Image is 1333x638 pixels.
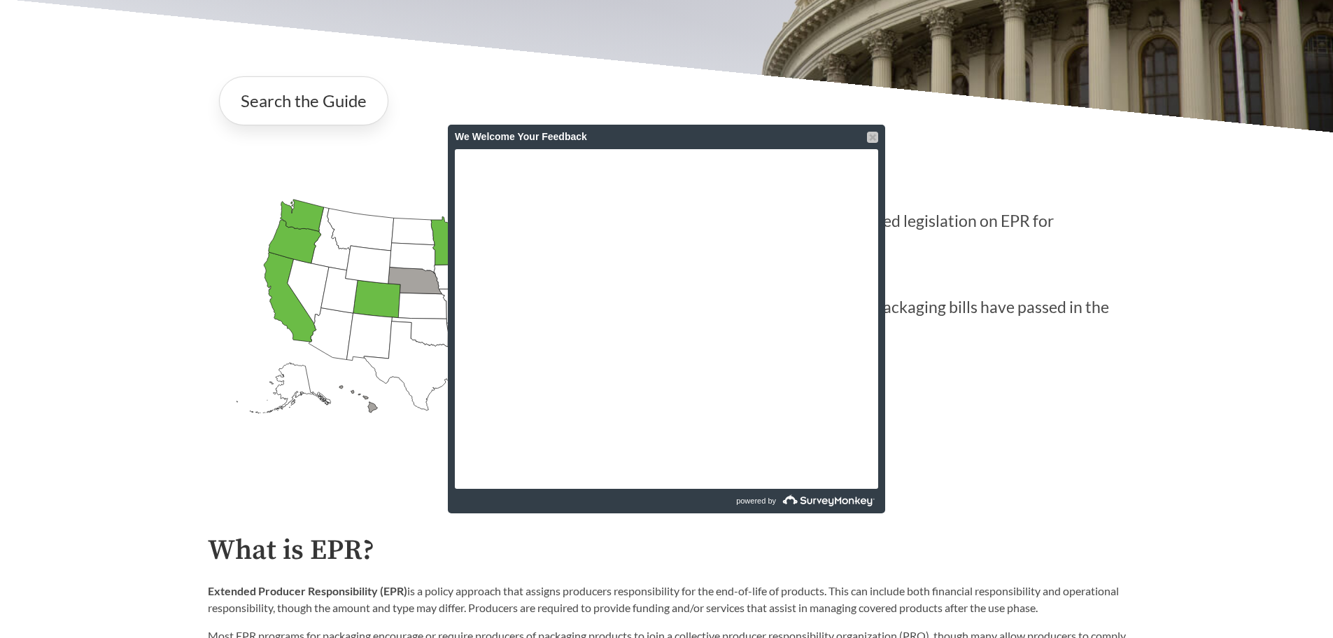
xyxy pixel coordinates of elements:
[219,76,388,125] a: Search the Guide
[667,273,1126,359] p: EPR for packaging bills have passed in the U.S.
[208,535,1126,567] h2: What is EPR?
[208,584,407,597] strong: Extended Producer Responsibility (EPR)
[455,125,878,149] div: We Welcome Your Feedback
[736,489,776,513] span: powered by
[208,583,1126,616] p: is a policy approach that assigns producers responsibility for the end-of-life of products. This ...
[667,187,1126,273] p: States have introduced legislation on EPR for packaging in [DATE]
[668,489,878,513] a: powered by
